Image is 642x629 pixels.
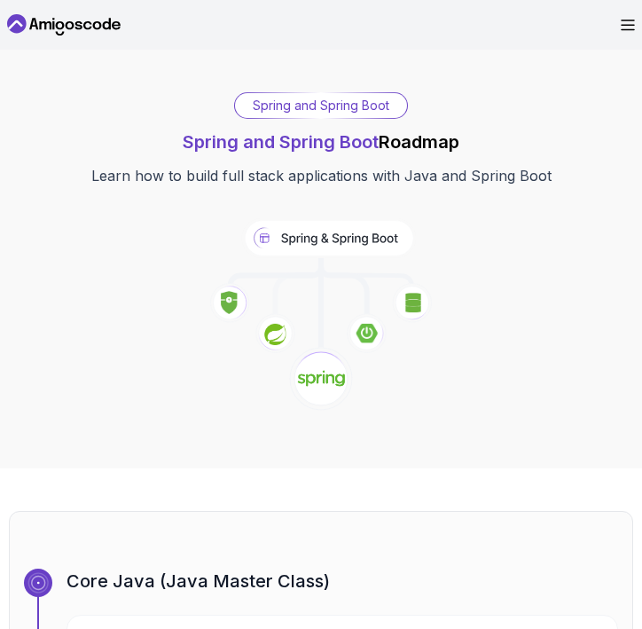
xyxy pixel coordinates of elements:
[621,20,635,31] button: Open Menu
[183,131,379,153] span: Spring and Spring Boot
[91,165,552,186] p: Learn how to build full stack applications with Java and Spring Boot
[67,569,618,594] h3: Core Java (Java Master Class)
[235,93,407,118] div: Spring and Spring Boot
[183,130,459,154] h1: Roadmap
